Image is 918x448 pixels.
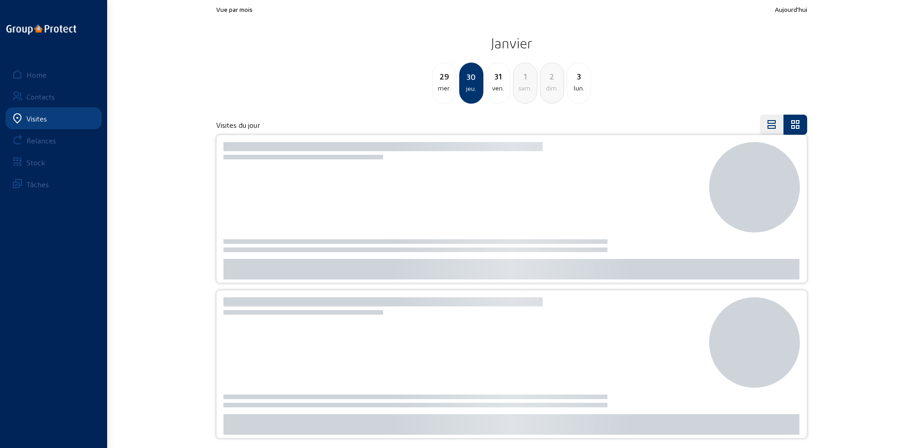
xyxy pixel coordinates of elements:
a: Visites [5,107,102,129]
a: Home [5,63,102,85]
span: Aujourd'hui [775,5,807,13]
div: Home [26,70,47,79]
div: dim. [540,83,564,94]
div: 1 [513,70,537,83]
a: Tâches [5,173,102,195]
div: mer. [433,83,456,94]
div: 2 [540,70,564,83]
div: 31 [487,70,510,83]
div: jeu. [460,83,482,94]
div: Tâches [26,180,49,189]
div: ven. [487,83,510,94]
div: Contacts [26,92,55,101]
a: Relances [5,129,102,151]
div: 30 [460,70,482,83]
a: Stock [5,151,102,173]
div: 29 [433,70,456,83]
a: Contacts [5,85,102,107]
h2: Janvier [216,32,807,54]
span: Vue par mois [216,5,253,13]
div: Visites [26,114,47,123]
img: logo-oneline.png [6,25,76,35]
div: Stock [26,158,45,167]
div: Relances [26,136,56,145]
div: lun. [567,83,591,94]
h4: Visites du jour [216,121,260,129]
div: 3 [567,70,591,83]
div: sam. [513,83,537,94]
